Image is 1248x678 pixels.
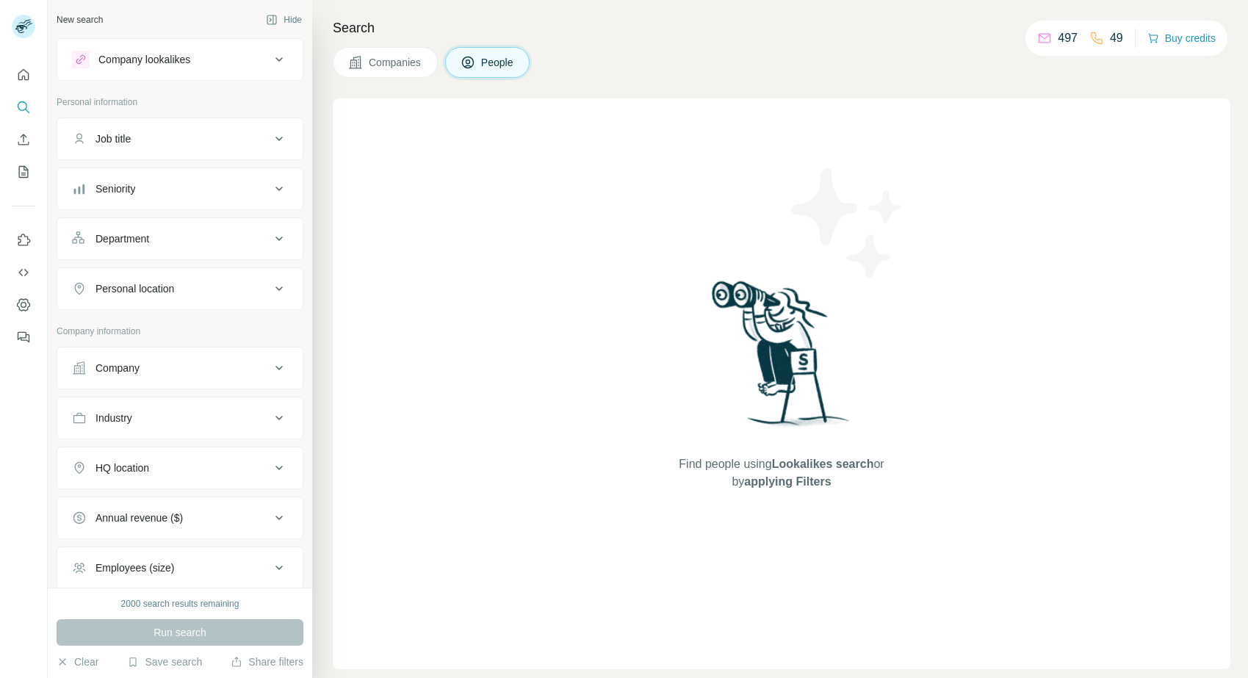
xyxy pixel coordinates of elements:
div: Industry [95,411,132,425]
button: Hide [256,9,312,31]
span: applying Filters [744,475,831,488]
div: Employees (size) [95,560,174,575]
div: HQ location [95,461,149,475]
button: Feedback [12,324,35,350]
button: Company lookalikes [57,42,303,77]
button: Personal location [57,271,303,306]
button: Save search [127,654,202,669]
button: Share filters [231,654,303,669]
p: Company information [57,325,303,338]
button: Enrich CSV [12,126,35,153]
button: My lists [12,159,35,185]
div: Personal location [95,281,174,296]
button: Employees (size) [57,550,303,585]
span: Find people using or by [664,455,899,491]
span: Lookalikes search [772,458,874,470]
button: Quick start [12,62,35,88]
span: Companies [369,55,422,70]
p: 497 [1058,29,1078,47]
div: 2000 search results remaining [121,597,239,610]
img: Surfe Illustration - Woman searching with binoculars [705,277,858,441]
button: Company [57,350,303,386]
button: Industry [57,400,303,436]
div: Job title [95,131,131,146]
div: New search [57,13,103,26]
img: Surfe Illustration - Stars [782,157,914,289]
button: Annual revenue ($) [57,500,303,535]
button: Clear [57,654,98,669]
button: Job title [57,121,303,156]
div: Company lookalikes [98,52,190,67]
button: HQ location [57,450,303,486]
div: Annual revenue ($) [95,511,183,525]
div: Company [95,361,140,375]
h4: Search [333,18,1230,38]
button: Search [12,94,35,120]
p: 49 [1110,29,1123,47]
p: Personal information [57,95,303,109]
span: People [481,55,515,70]
button: Use Surfe on LinkedIn [12,227,35,253]
button: Dashboard [12,292,35,318]
div: Department [95,231,149,246]
button: Buy credits [1147,28,1216,48]
button: Use Surfe API [12,259,35,286]
button: Department [57,221,303,256]
button: Seniority [57,171,303,206]
div: Seniority [95,181,135,196]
